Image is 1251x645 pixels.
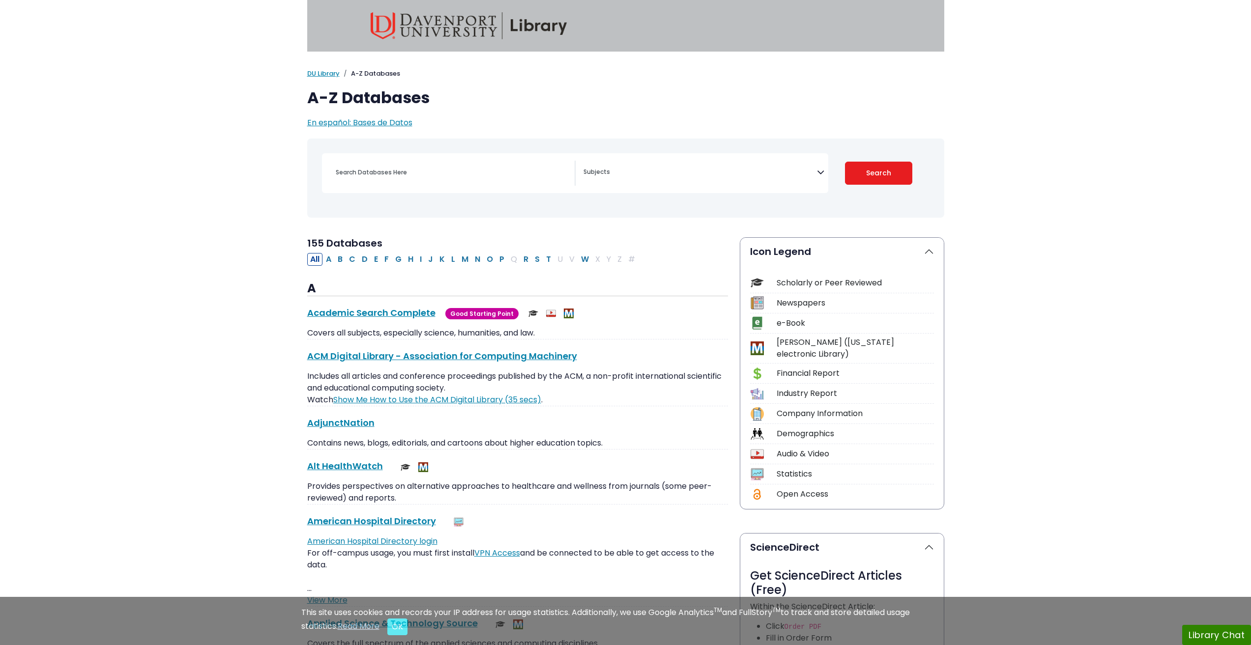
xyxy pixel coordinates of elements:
[751,488,763,501] img: Icon Open Access
[777,277,934,289] div: Scholarly or Peer Reviewed
[751,448,764,461] img: Icon Audio & Video
[496,253,507,266] button: Filter Results P
[301,607,950,635] div: This site uses cookies and records your IP address for usage statistics. Additionally, we use Goo...
[1182,625,1251,645] button: Library Chat
[751,341,764,355] img: Icon MeL (Michigan electronic Library)
[333,394,541,405] a: Link opens in new window
[307,515,436,527] a: American Hospital Directory
[532,253,543,266] button: Filter Results S
[751,316,764,330] img: Icon e-Book
[750,569,934,597] h3: Get ScienceDirect Articles (Free)
[425,253,436,266] button: Filter Results J
[564,308,574,318] img: MeL (Michigan electronic Library)
[751,427,764,441] img: Icon Demographics
[751,367,764,380] img: Icon Financial Report
[777,388,934,399] div: Industry Report
[777,337,934,360] div: [PERSON_NAME] ([US_STATE] electronic Library)
[436,253,448,266] button: Filter Results K
[338,620,379,632] a: Read More
[740,533,944,561] button: ScienceDirect
[307,480,728,504] p: Provides perspectives on alternative approaches to healthcare and wellness from journals (some pe...
[521,253,531,266] button: Filter Results R
[387,618,407,635] button: Close
[359,253,371,266] button: Filter Results D
[381,253,392,266] button: Filter Results F
[474,547,520,559] a: VPN Access
[583,169,817,177] textarea: Search
[323,253,334,266] button: Filter Results A
[751,407,764,421] img: Icon Company Information
[454,517,464,527] img: Statistics
[307,253,322,266] button: All
[777,367,934,379] div: Financial Report
[543,253,554,266] button: Filter Results T
[772,606,781,614] sup: TM
[777,297,934,309] div: Newspapers
[405,253,416,266] button: Filter Results H
[307,253,639,264] div: Alpha-list to filter by first letter of database name
[751,276,764,289] img: Icon Scholarly or Peer Reviewed
[459,253,471,266] button: Filter Results M
[307,417,375,429] a: AdjunctNation
[335,253,346,266] button: Filter Results B
[307,535,728,594] p: For off-campus usage, you must first install and be connected to be able to get access to the dat...
[751,296,764,309] img: Icon Newspapers
[777,317,934,329] div: e-Book
[777,428,934,440] div: Demographics
[546,308,556,318] img: Audio & Video
[307,88,944,107] h1: A-Z Databases
[307,327,728,339] p: Covers all subjects, especially science, humanities, and law.
[578,253,592,266] button: Filter Results W
[307,535,437,547] a: American Hospital Directory login
[740,238,944,265] button: Icon Legend
[307,437,728,449] p: Contains news, blogs, editorials, and cartoons about higher education topics.
[751,468,764,481] img: Icon Statistics
[307,370,728,406] p: Includes all articles and conference proceedings published by the ACM, a non-profit international...
[777,468,934,480] div: Statistics
[528,308,538,318] img: Scholarly or Peer Reviewed
[448,253,458,266] button: Filter Results L
[484,253,496,266] button: Filter Results O
[472,253,483,266] button: Filter Results N
[417,253,425,266] button: Filter Results I
[445,308,519,319] span: Good Starting Point
[714,606,722,614] sup: TM
[418,462,428,472] img: MeL (Michigan electronic Library)
[307,460,383,472] a: Alt HealthWatch
[845,162,912,185] button: Submit for Search Results
[307,281,728,296] h3: A
[346,253,358,266] button: Filter Results C
[392,253,405,266] button: Filter Results G
[371,12,567,39] img: Davenport University Library
[371,253,381,266] button: Filter Results E
[307,69,944,79] nav: breadcrumb
[307,69,340,78] a: DU Library
[307,236,382,250] span: 155 Databases
[751,387,764,400] img: Icon Industry Report
[401,462,410,472] img: Scholarly or Peer Reviewed
[777,408,934,420] div: Company Information
[307,307,436,319] a: Academic Search Complete
[330,165,575,179] input: Search database by title or keyword
[307,117,412,128] a: En español: Bases de Datos
[307,139,944,218] nav: Search filters
[307,350,577,362] a: ACM Digital Library - Association for Computing Machinery
[307,594,348,606] a: View More
[777,488,934,500] div: Open Access
[777,448,934,460] div: Audio & Video
[340,69,400,79] li: A-Z Databases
